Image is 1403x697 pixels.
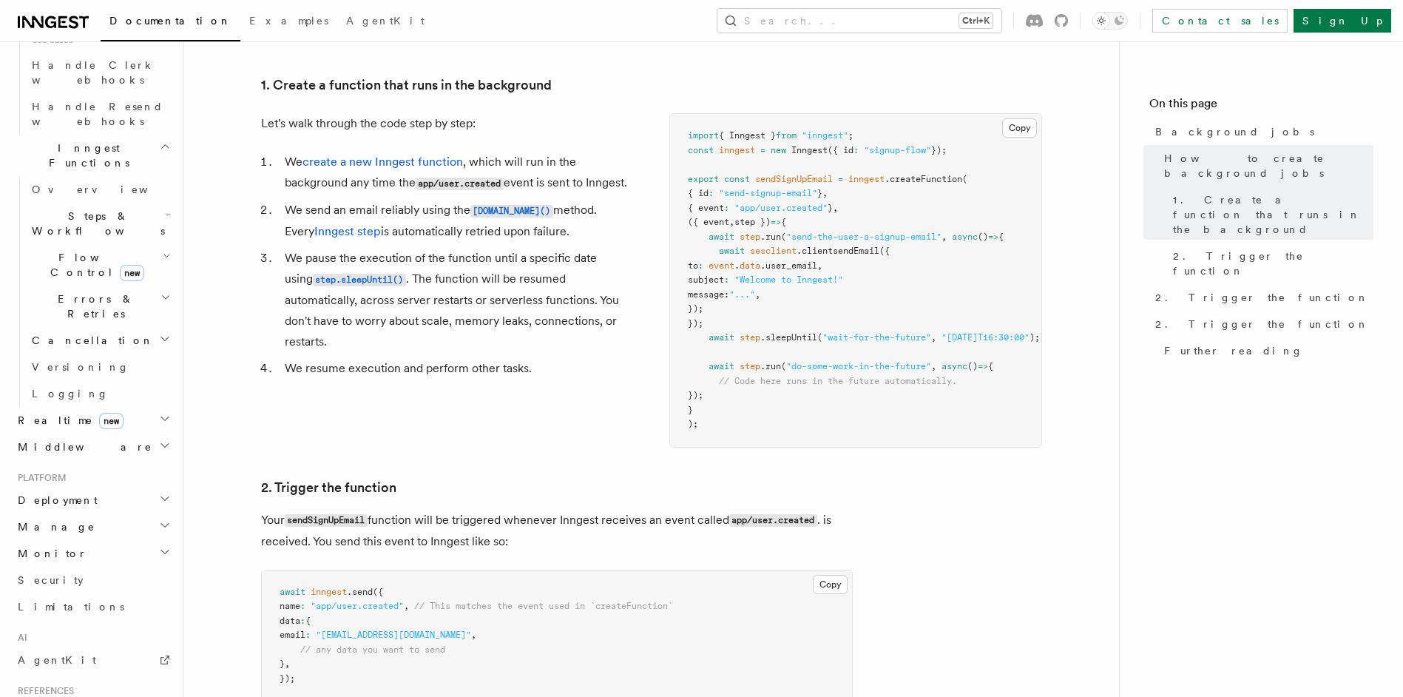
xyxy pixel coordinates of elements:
button: Flow Controlnew [26,244,174,286]
span: } [817,188,822,198]
button: Monitor [12,540,174,567]
span: , [822,188,828,198]
span: , [941,232,947,242]
p: Let's walk through the code step by step: [261,113,634,134]
a: [DOMAIN_NAME]() [470,203,553,217]
span: = [838,174,843,184]
span: . [734,260,740,271]
span: : [853,145,859,155]
a: Logging [26,380,174,407]
span: ; [848,130,853,141]
span: "app/user.created" [311,601,404,611]
span: ({ id [828,145,853,155]
span: "send-the-user-a-signup-email" [786,232,941,242]
span: { [305,616,311,626]
span: : [709,188,714,198]
span: => [771,217,781,227]
kbd: Ctrl+K [959,13,993,28]
span: }); [931,145,947,155]
span: , [833,203,838,213]
a: Limitations [12,593,174,620]
li: We resume execution and perform other tasks. [280,358,634,379]
li: We pause the execution of the function until a specific date using . The function will be resumed... [280,248,634,352]
button: Middleware [12,434,174,460]
a: AgentKit [337,4,433,40]
span: await [709,332,734,343]
span: .user_email [760,260,817,271]
span: ({ [879,246,890,256]
span: References [12,685,74,697]
a: AgentKit [12,647,174,673]
span: Background jobs [1155,124,1314,139]
span: 2. Trigger the function [1173,249,1373,278]
span: await [709,232,734,242]
span: email [280,630,305,640]
span: ( [781,361,786,371]
span: // any data you want to send [300,644,445,655]
span: : [305,630,311,640]
span: ( [817,332,822,343]
span: => [978,361,988,371]
span: { [781,217,786,227]
span: ( [781,232,786,242]
span: await [280,587,305,597]
span: { id [688,188,709,198]
span: }); [280,673,295,684]
span: await [709,361,734,371]
a: Handle Resend webhooks [26,93,174,135]
span: step [740,232,760,242]
span: AI [12,632,27,644]
span: , [817,260,822,271]
span: "inngest" [802,130,848,141]
span: .clientsendEmail [797,246,879,256]
span: , [755,289,760,300]
span: message: [688,289,729,300]
span: AgentKit [18,654,96,666]
button: Copy [1002,118,1037,138]
span: } [828,203,833,213]
span: name [280,601,300,611]
span: : [300,601,305,611]
span: Logging [32,388,109,400]
span: Further reading [1164,343,1303,358]
span: Errors & Retries [26,292,160,321]
span: Cancellation [26,333,154,348]
span: // Code here runs in the future automatically. [719,376,957,386]
span: How to create background jobs [1164,151,1373,181]
span: "[EMAIL_ADDRESS][DOMAIN_NAME]" [316,630,471,640]
span: , [285,659,290,669]
span: : [724,275,729,285]
button: Errors & Retries [26,286,174,327]
span: }); [688,303,703,314]
a: Inngest step [314,224,381,238]
a: Documentation [101,4,240,41]
h4: On this page [1149,95,1373,118]
button: Steps & Workflows [26,203,174,244]
a: create a new Inngest function [302,155,463,169]
span: Flow Control [26,250,163,280]
span: { [988,361,993,371]
span: Steps & Workflows [26,209,165,238]
a: 1. Create a function that runs in the background [261,75,552,95]
span: Versioning [32,361,129,373]
span: // This matches the event used in `createFunction` [414,601,673,611]
span: ); [1030,332,1040,343]
div: Inngest Functions [12,176,174,407]
span: inngest [311,587,347,597]
span: import [688,130,719,141]
span: : [724,203,729,213]
span: Realtime [12,413,124,428]
span: Limitations [18,601,124,613]
code: step.sleepUntil() [313,274,406,286]
button: Realtimenew [12,407,174,434]
span: Inngest Functions [12,141,160,170]
span: sendSignUpEmail [755,174,833,184]
span: inngest [719,145,755,155]
a: 2. Trigger the function [261,477,396,498]
a: Versioning [26,354,174,380]
a: 1. Create a function that runs in the background [1167,186,1373,243]
button: Search...Ctrl+K [717,9,1001,33]
span: async [941,361,967,371]
span: }); [688,318,703,329]
span: }); [688,390,703,400]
